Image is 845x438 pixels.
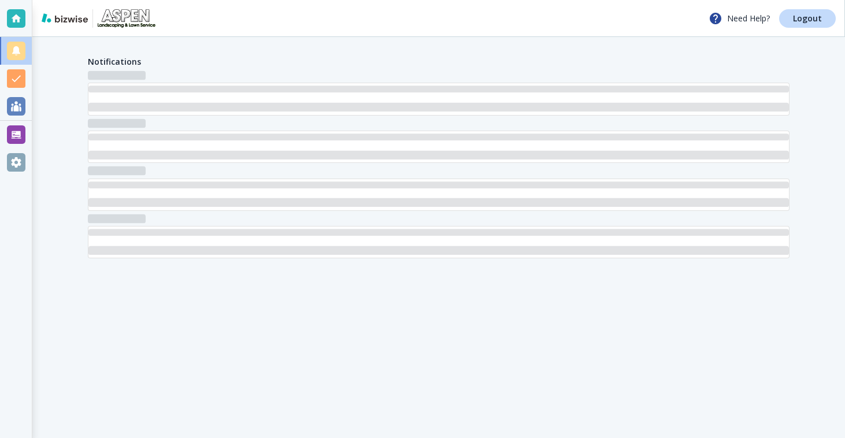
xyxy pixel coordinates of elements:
a: Logout [779,9,836,28]
img: Aspen Landscaping & Lawn Service [98,9,155,28]
img: bizwise [42,13,88,23]
p: Logout [793,14,822,23]
h4: Notifications [88,55,141,68]
p: Need Help? [709,12,770,25]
